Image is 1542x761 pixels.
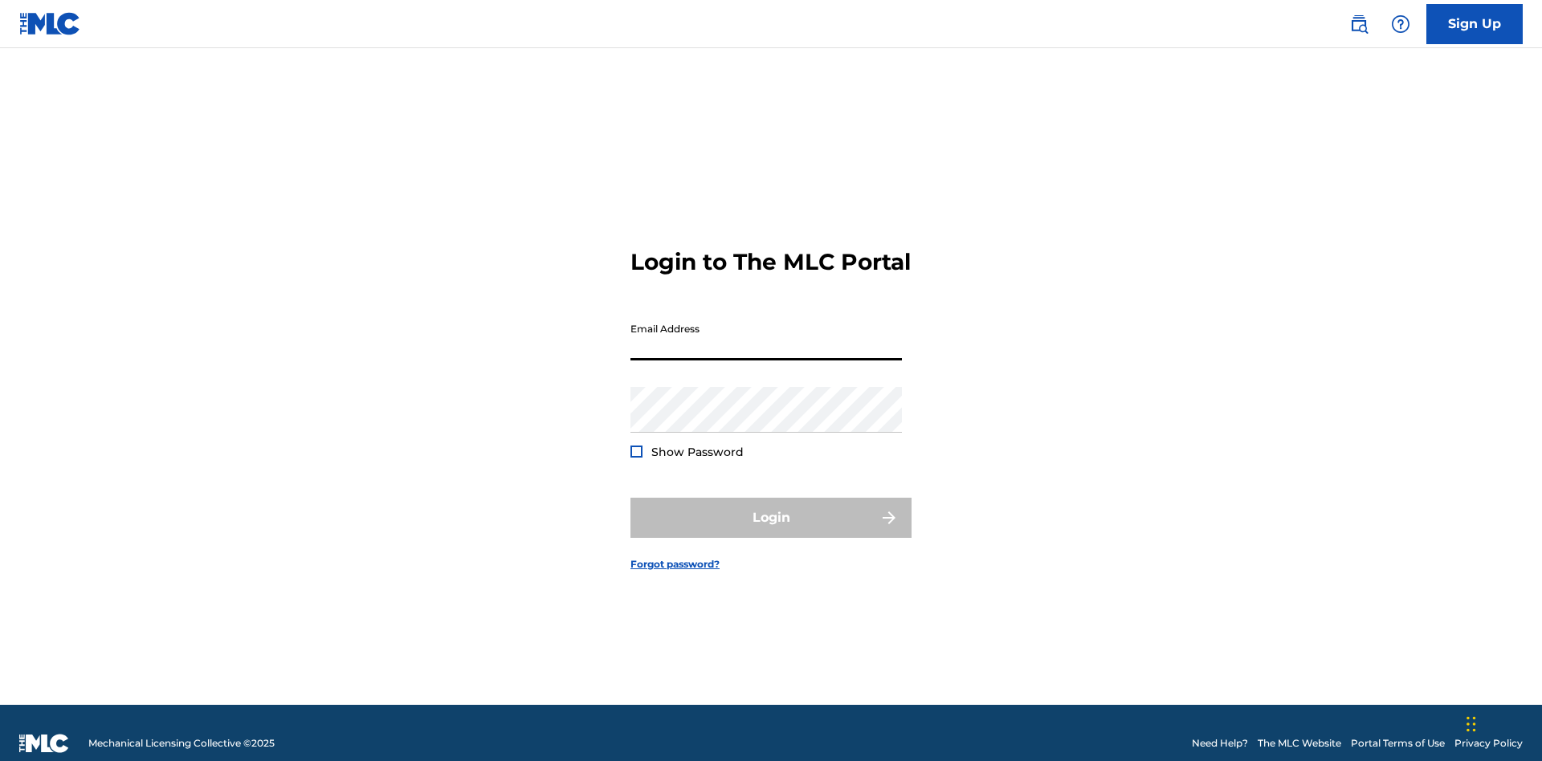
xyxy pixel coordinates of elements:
[1343,8,1375,40] a: Public Search
[630,557,720,572] a: Forgot password?
[19,734,69,753] img: logo
[88,736,275,751] span: Mechanical Licensing Collective © 2025
[1467,700,1476,748] div: Drag
[1385,8,1417,40] div: Help
[1349,14,1369,34] img: search
[651,445,744,459] span: Show Password
[1454,736,1523,751] a: Privacy Policy
[1192,736,1248,751] a: Need Help?
[1391,14,1410,34] img: help
[1258,736,1341,751] a: The MLC Website
[630,248,911,276] h3: Login to The MLC Portal
[1426,4,1523,44] a: Sign Up
[1462,684,1542,761] iframe: Chat Widget
[1351,736,1445,751] a: Portal Terms of Use
[19,12,81,35] img: MLC Logo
